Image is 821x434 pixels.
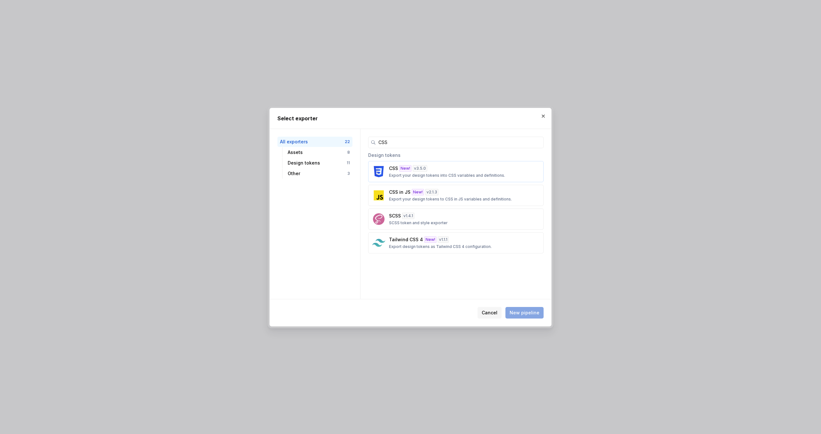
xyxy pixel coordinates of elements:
[288,170,347,177] div: Other
[368,232,544,253] button: Tailwind CSS 4New!v1.1.1Export design tokens as Tailwind CSS 4 configuration.
[285,168,352,179] button: Other3
[280,139,345,145] div: All exporters
[288,160,347,166] div: Design tokens
[425,189,438,195] div: v 2.1.3
[389,165,398,172] p: CSS
[285,158,352,168] button: Design tokens11
[347,160,350,166] div: 11
[389,189,410,195] p: CSS in JS
[438,236,449,243] div: v 1.1.1
[412,189,424,195] div: New!
[347,150,350,155] div: 8
[368,185,544,206] button: CSS in JSNew!v2.1.3Export your design tokens to CSS in JS variables and definitions.
[376,137,544,148] input: Search...
[368,161,544,182] button: CSSNew!v3.5.0Export your design tokens into CSS variables and definitions.
[389,213,401,219] p: SCSS
[285,147,352,157] button: Assets8
[277,115,544,122] h2: Select exporter
[347,171,350,176] div: 3
[288,149,347,156] div: Assets
[424,236,436,243] div: New!
[478,307,502,319] button: Cancel
[345,139,350,144] div: 22
[389,244,492,249] p: Export design tokens as Tailwind CSS 4 configuration.
[389,197,512,202] p: Export your design tokens to CSS in JS variables and definitions.
[389,173,505,178] p: Export your design tokens into CSS variables and definitions.
[368,148,544,161] div: Design tokens
[277,137,352,147] button: All exporters22
[389,220,448,226] p: SCSS token and style exporter
[389,236,423,243] p: Tailwind CSS 4
[399,165,411,172] div: New!
[413,165,427,172] div: v 3.5.0
[368,208,544,230] button: SCSSv1.4.1SCSS token and style exporter
[402,213,414,219] div: v 1.4.1
[482,310,497,316] span: Cancel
